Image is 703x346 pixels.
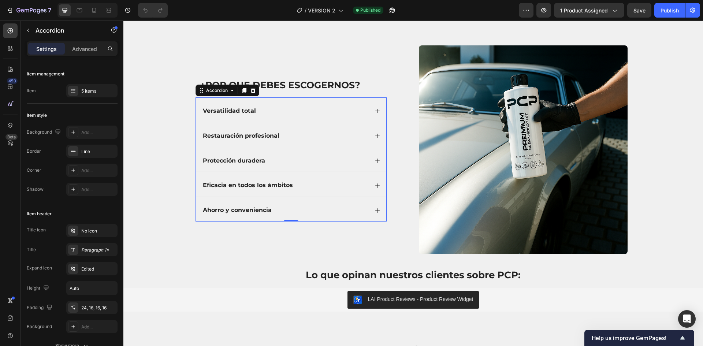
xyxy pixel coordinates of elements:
img: gempages_511742005240398786-204a388f-f173-4e0e-a125-c04b96454913.png [295,25,504,234]
div: Padding [27,303,54,313]
div: Add... [81,186,116,193]
div: Item header [27,211,52,217]
div: Undo/Redo [138,3,168,18]
div: Background [27,127,62,137]
button: Show survey - Help us improve GemPages! [592,334,687,342]
iframe: Design area [123,21,703,346]
span: VERSION 2 [308,7,335,14]
div: Title [27,246,36,253]
img: LaiProductReviews.png [230,275,239,284]
div: Add... [81,167,116,174]
div: 5 items [81,88,116,94]
span: Save [633,7,646,14]
div: Border [27,148,41,155]
span: 1 product assigned [560,7,608,14]
button: Publish [654,3,685,18]
div: Item management [27,71,64,77]
p: Lo que opinan nuestros clientes sobre PCP: [1,246,579,263]
div: Item style [27,112,47,119]
p: Settings [36,45,57,53]
div: Open Intercom Messenger [678,310,696,328]
div: Height [27,283,51,293]
div: Beta [5,134,18,140]
div: LAI Product Reviews - Product Review Widget [245,275,350,283]
button: 1 product assigned [554,3,624,18]
div: 24, 16, 16, 16 [81,305,116,311]
input: Auto [67,282,117,295]
div: Corner [27,167,41,174]
span: / [305,7,306,14]
button: Save [627,3,651,18]
p: Accordion [36,26,98,35]
div: Title icon [27,227,46,233]
p: 7 [48,6,51,15]
span: Published [360,7,380,14]
div: Add... [81,129,116,136]
div: 450 [7,78,18,84]
span: Help us improve GemPages! [592,335,678,342]
button: LAI Product Reviews - Product Review Widget [224,271,356,288]
div: Paragraph 1* [81,247,116,253]
div: Expand icon [27,265,52,271]
div: No icon [81,228,116,234]
div: Edited [81,266,116,272]
div: Shadow [27,186,44,193]
div: Publish [661,7,679,14]
div: Add... [81,324,116,330]
p: Advanced [72,45,97,53]
div: Item [27,88,36,94]
div: Background [27,323,52,330]
div: Line [81,148,116,155]
span: Preguntas frecuentes [236,323,343,335]
button: 7 [3,3,55,18]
